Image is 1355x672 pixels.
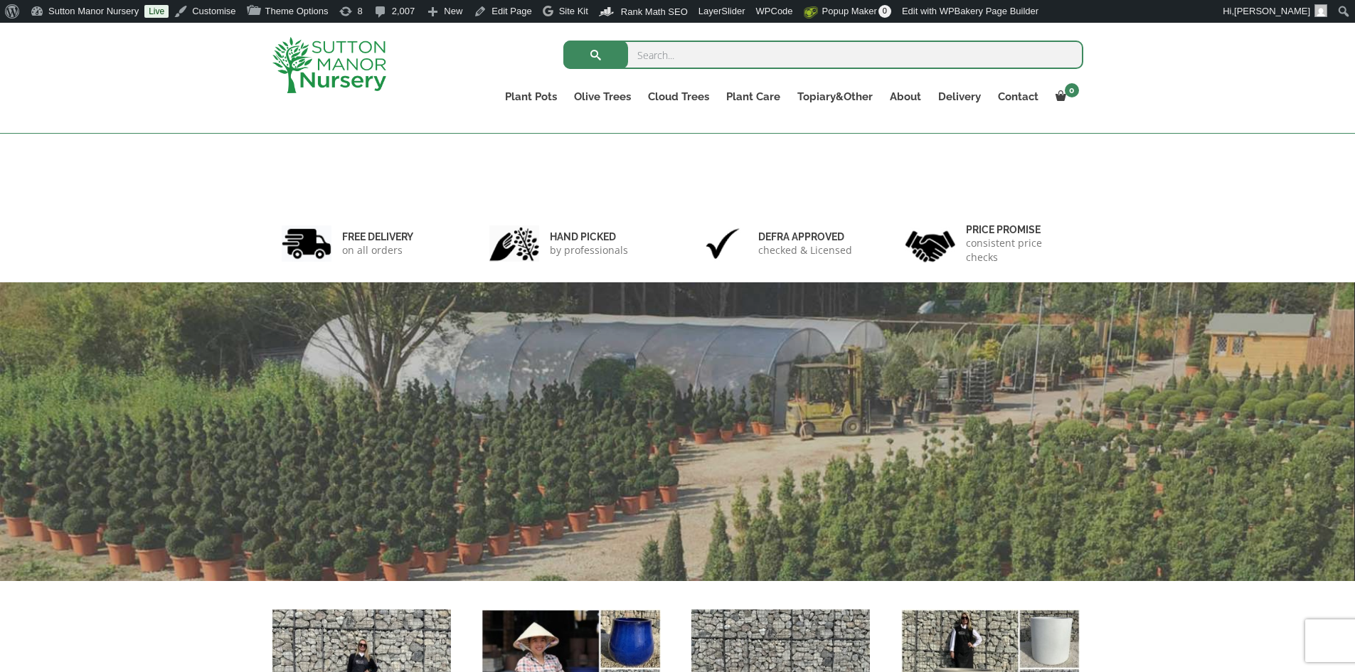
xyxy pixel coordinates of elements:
p: by professionals [550,243,628,257]
p: on all orders [342,243,413,257]
span: [PERSON_NAME] [1234,6,1310,16]
a: Contact [989,87,1047,107]
img: 3.jpg [698,225,748,262]
h6: FREE DELIVERY [342,230,413,243]
img: logo [272,37,386,93]
span: Site Kit [559,6,588,16]
a: Live [144,5,169,18]
a: Topiary&Other [789,87,881,107]
h6: hand picked [550,230,628,243]
span: 0 [1065,83,1079,97]
h6: Defra approved [758,230,852,243]
span: Rank Math SEO [621,6,688,17]
a: Cloud Trees [639,87,718,107]
input: Search... [563,41,1083,69]
span: 0 [878,5,891,18]
a: Plant Pots [496,87,565,107]
p: checked & Licensed [758,243,852,257]
a: 0 [1047,87,1083,107]
img: 1.jpg [282,225,331,262]
a: Plant Care [718,87,789,107]
img: 4.jpg [905,222,955,265]
a: About [881,87,930,107]
h6: Price promise [966,223,1074,236]
a: Delivery [930,87,989,107]
p: consistent price checks [966,236,1074,265]
img: 2.jpg [489,225,539,262]
a: Olive Trees [565,87,639,107]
